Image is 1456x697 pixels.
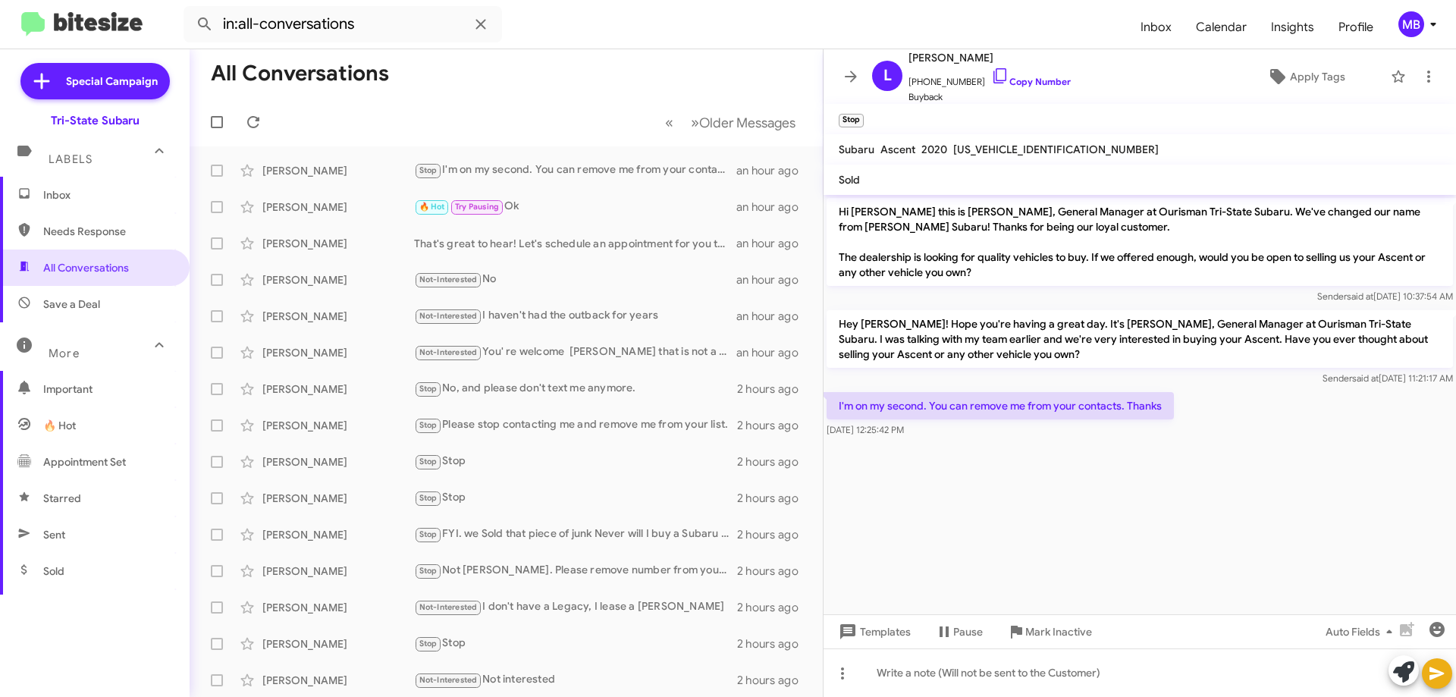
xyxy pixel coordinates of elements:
[1025,618,1092,645] span: Mark Inactive
[20,63,170,99] a: Special Campaign
[455,202,499,212] span: Try Pausing
[1385,11,1439,37] button: MB
[1317,290,1453,302] span: Sender [DATE] 10:37:54 AM
[414,489,737,507] div: Stop
[1326,618,1398,645] span: Auto Fields
[839,143,874,156] span: Subaru
[953,618,983,645] span: Pause
[827,424,904,435] span: [DATE] 12:25:42 PM
[419,529,438,539] span: Stop
[414,162,736,179] div: I'm on my second. You can remove me from your contacts. Thanks
[262,236,414,251] div: [PERSON_NAME]
[419,347,478,357] span: Not-Interested
[737,381,811,397] div: 2 hours ago
[419,457,438,466] span: Stop
[414,526,737,543] div: FYI. we Sold that piece of junk Never will I buy a Subaru again
[827,198,1453,286] p: Hi [PERSON_NAME] this is [PERSON_NAME], General Manager at Ourisman Tri-State Subaru. We've chang...
[1184,5,1259,49] a: Calendar
[262,527,414,542] div: [PERSON_NAME]
[737,564,811,579] div: 2 hours ago
[419,420,438,430] span: Stop
[262,199,414,215] div: [PERSON_NAME]
[1313,618,1410,645] button: Auto Fields
[736,272,811,287] div: an hour ago
[414,453,737,470] div: Stop
[211,61,389,86] h1: All Conversations
[1259,5,1326,49] a: Insights
[908,89,1071,105] span: Buyback
[880,143,915,156] span: Ascent
[827,310,1453,368] p: Hey [PERSON_NAME]! Hope you're having a great day. It's [PERSON_NAME], General Manager at Ourisma...
[419,639,438,648] span: Stop
[1352,372,1379,384] span: said at
[736,309,811,324] div: an hour ago
[836,618,911,645] span: Templates
[414,307,736,325] div: I haven't had the outback for years
[414,236,736,251] div: That's great to hear! Let's schedule an appointment for you to visit the dealership and discuss t...
[737,600,811,615] div: 2 hours ago
[262,309,414,324] div: [PERSON_NAME]
[682,107,805,138] button: Next
[43,381,172,397] span: Important
[414,198,736,215] div: Ok
[419,165,438,175] span: Stop
[736,236,811,251] div: an hour ago
[737,636,811,651] div: 2 hours ago
[43,260,129,275] span: All Conversations
[1228,63,1383,90] button: Apply Tags
[1290,63,1345,90] span: Apply Tags
[908,49,1071,67] span: [PERSON_NAME]
[262,600,414,615] div: [PERSON_NAME]
[262,454,414,469] div: [PERSON_NAME]
[414,416,737,434] div: Please stop contacting me and remove me from your list.
[737,491,811,506] div: 2 hours ago
[691,113,699,132] span: »
[921,143,947,156] span: 2020
[737,418,811,433] div: 2 hours ago
[43,297,100,312] span: Save a Deal
[262,673,414,688] div: [PERSON_NAME]
[1128,5,1184,49] a: Inbox
[414,271,736,288] div: No
[43,454,126,469] span: Appointment Set
[414,671,737,689] div: Not interested
[419,493,438,503] span: Stop
[419,275,478,284] span: Not-Interested
[1323,372,1453,384] span: Sender [DATE] 11:21:17 AM
[43,491,81,506] span: Starred
[419,566,438,576] span: Stop
[665,113,673,132] span: «
[414,380,737,397] div: No, and please don't text me anymore.
[953,143,1159,156] span: [US_VEHICLE_IDENTIFICATION_NUMBER]
[43,527,65,542] span: Sent
[699,115,795,131] span: Older Messages
[43,187,172,203] span: Inbox
[262,163,414,178] div: [PERSON_NAME]
[419,202,445,212] span: 🔥 Hot
[262,345,414,360] div: [PERSON_NAME]
[827,392,1174,419] p: I'm on my second. You can remove me from your contacts. Thanks
[419,675,478,685] span: Not-Interested
[1347,290,1373,302] span: said at
[66,74,158,89] span: Special Campaign
[414,344,736,361] div: You' re welcome [PERSON_NAME] that is not a final offer we would love to purchase that vehicle if...
[414,598,737,616] div: I don't have a Legacy, I lease a [PERSON_NAME]
[656,107,682,138] button: Previous
[419,602,478,612] span: Not-Interested
[824,618,923,645] button: Templates
[262,564,414,579] div: [PERSON_NAME]
[262,381,414,397] div: [PERSON_NAME]
[657,107,805,138] nav: Page navigation example
[736,163,811,178] div: an hour ago
[737,673,811,688] div: 2 hours ago
[51,113,140,128] div: Tri-State Subaru
[262,636,414,651] div: [PERSON_NAME]
[262,418,414,433] div: [PERSON_NAME]
[49,347,80,360] span: More
[1326,5,1385,49] a: Profile
[262,272,414,287] div: [PERSON_NAME]
[49,152,93,166] span: Labels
